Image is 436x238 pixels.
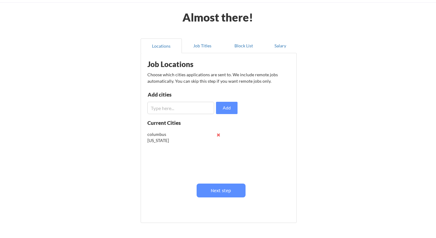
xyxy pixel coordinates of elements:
button: Next step [197,184,246,197]
div: Choose which cities applications are sent to. We include remote jobs automatically. You can skip ... [147,71,289,84]
div: Current Cities [147,120,194,125]
div: Job Locations [147,61,225,68]
div: columbus [US_STATE] [147,131,188,143]
div: Almost there! [175,12,261,23]
button: Locations [141,38,182,53]
input: Type here... [147,102,214,114]
button: Block List [223,38,264,53]
div: Add cities [148,92,211,97]
button: Job Titles [182,38,223,53]
button: Add [216,102,238,114]
button: Salary [264,38,297,53]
